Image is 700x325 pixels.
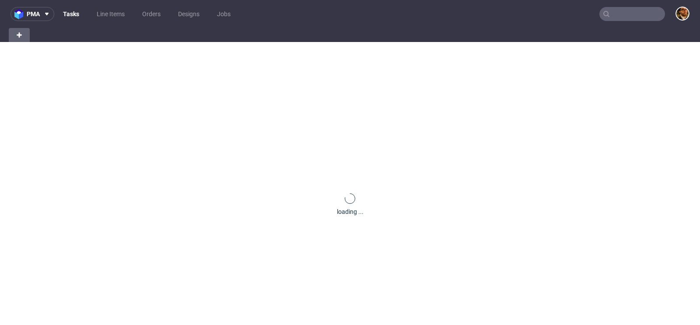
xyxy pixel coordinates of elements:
a: Jobs [212,7,236,21]
button: pma [10,7,54,21]
a: Orders [137,7,166,21]
img: logo [14,9,27,19]
a: Designs [173,7,205,21]
a: Line Items [91,7,130,21]
div: loading ... [337,207,364,216]
img: Matteo Corsico [676,7,689,20]
span: pma [27,11,40,17]
a: Tasks [58,7,84,21]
